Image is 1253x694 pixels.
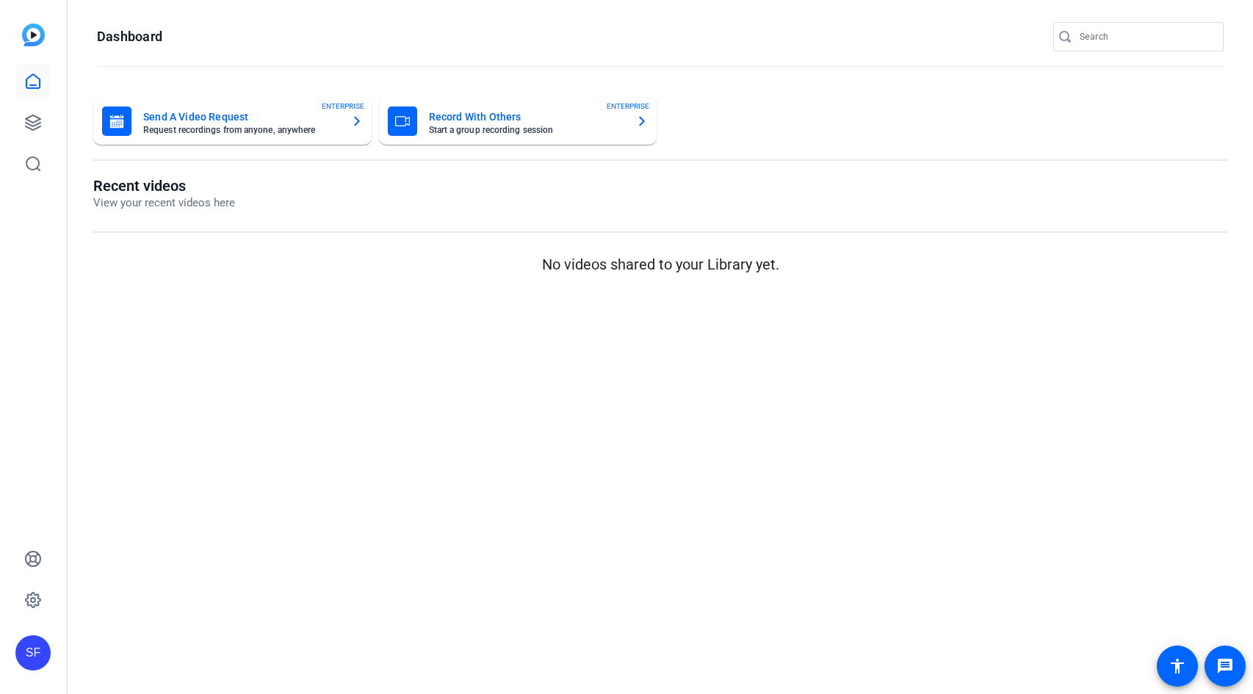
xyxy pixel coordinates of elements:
div: SF [15,635,51,670]
h1: Dashboard [97,28,162,46]
span: ENTERPRISE [607,101,649,112]
p: View your recent videos here [93,195,235,212]
button: Send A Video RequestRequest recordings from anyone, anywhereENTERPRISE [93,98,372,145]
img: blue-gradient.svg [22,24,45,46]
input: Search [1080,28,1212,46]
mat-card-title: Send A Video Request [143,108,339,126]
mat-card-title: Record With Others [429,108,625,126]
mat-card-subtitle: Start a group recording session [429,126,625,134]
p: No videos shared to your Library yet. [93,253,1227,275]
button: Record With OthersStart a group recording sessionENTERPRISE [379,98,657,145]
span: ENTERPRISE [322,101,364,112]
mat-card-subtitle: Request recordings from anyone, anywhere [143,126,339,134]
mat-icon: message [1216,657,1234,675]
h1: Recent videos [93,177,235,195]
mat-icon: accessibility [1169,657,1186,675]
